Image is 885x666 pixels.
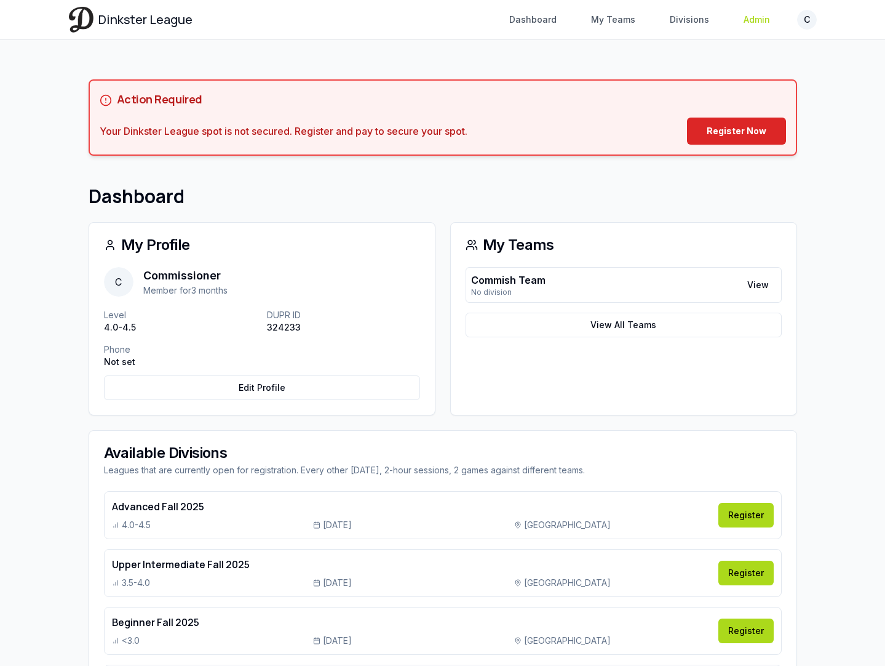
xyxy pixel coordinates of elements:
[502,9,564,31] a: Dashboard
[718,619,774,643] a: Register
[104,356,257,368] p: Not set
[122,519,151,531] span: 4.0-4.5
[89,185,797,207] h1: Dashboard
[323,519,352,531] span: [DATE]
[471,287,546,297] p: No division
[524,577,611,589] span: [GEOGRAPHIC_DATA]
[104,464,782,476] div: Leagues that are currently open for registration. Every other [DATE], 2-hour sessions, 2 games ag...
[718,561,774,585] a: Register
[267,309,420,321] p: DUPR ID
[466,313,782,337] a: View All Teams
[471,273,546,287] p: Commish Team
[736,9,777,31] a: Admin
[122,577,150,589] span: 3.5-4.0
[524,519,611,531] span: [GEOGRAPHIC_DATA]
[687,118,786,145] a: Register Now
[104,321,257,334] p: 4.0-4.5
[100,124,467,138] div: Your Dinkster League spot is not secured. Register and pay to secure your spot.
[117,90,202,108] h5: Action Required
[143,267,228,284] p: Commissioner
[143,284,228,297] p: Member for 3 months
[323,577,352,589] span: [DATE]
[740,274,776,296] a: View
[104,375,420,400] a: Edit Profile
[323,635,352,647] span: [DATE]
[267,321,420,334] p: 324233
[466,238,782,252] div: My Teams
[112,557,711,572] h4: Upper Intermediate Fall 2025
[69,7,192,32] a: Dinkster League
[524,635,611,647] span: [GEOGRAPHIC_DATA]
[662,9,716,31] a: Divisions
[104,238,420,252] div: My Profile
[797,10,817,30] button: C
[122,635,140,647] span: <3.0
[718,503,774,528] a: Register
[104,267,133,297] span: C
[104,343,257,356] p: Phone
[112,615,711,630] h4: Beginner Fall 2025
[98,11,192,28] span: Dinkster League
[69,7,93,32] img: Dinkster
[104,446,782,460] div: Available Divisions
[104,309,257,321] p: Level
[112,499,711,514] h4: Advanced Fall 2025
[584,9,643,31] a: My Teams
